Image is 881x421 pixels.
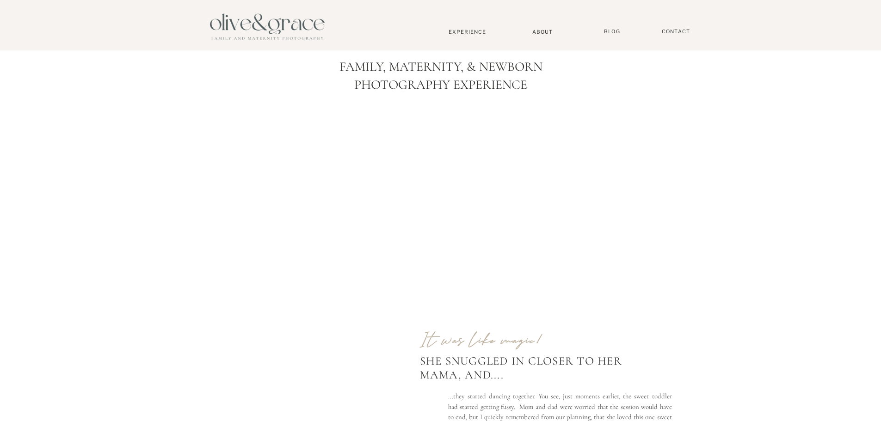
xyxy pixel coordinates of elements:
a: Contact [658,28,695,35]
h1: Family, Maternity, & Newborn [231,59,651,75]
a: Experience [437,29,498,35]
b: It was like magic! [420,329,543,351]
p: Photography Experience [340,77,542,100]
a: BLOG [601,28,624,35]
div: She snuggled in closer to her mama, and.... [420,354,665,397]
a: About [529,29,557,35]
